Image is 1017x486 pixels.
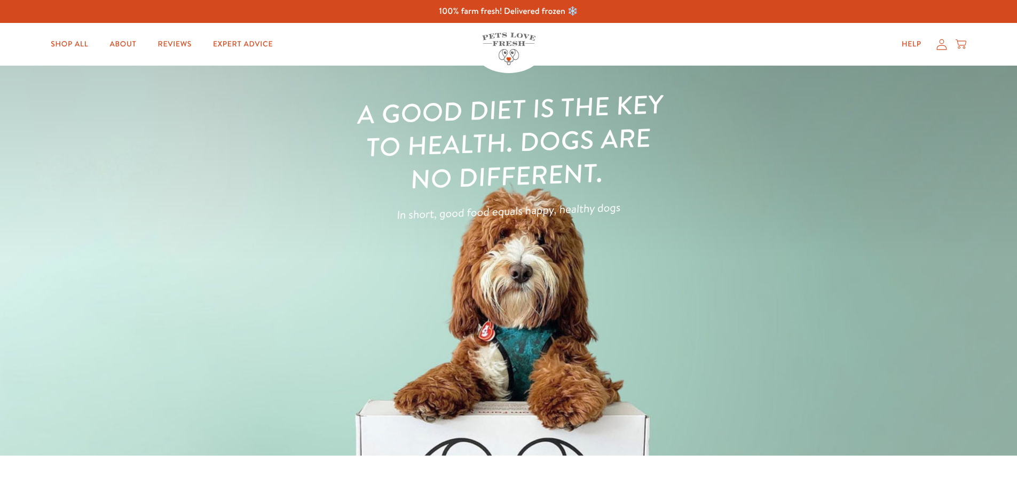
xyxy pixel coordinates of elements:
a: Shop All [42,34,97,55]
img: Pets Love Fresh [482,33,535,65]
a: About [101,34,145,55]
h1: A good diet is the key to health. Dogs are no different. [352,87,665,198]
a: Help [893,34,930,55]
p: In short, good food equals happy, healthy dogs [354,196,663,226]
a: Expert Advice [204,34,281,55]
a: Reviews [149,34,200,55]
